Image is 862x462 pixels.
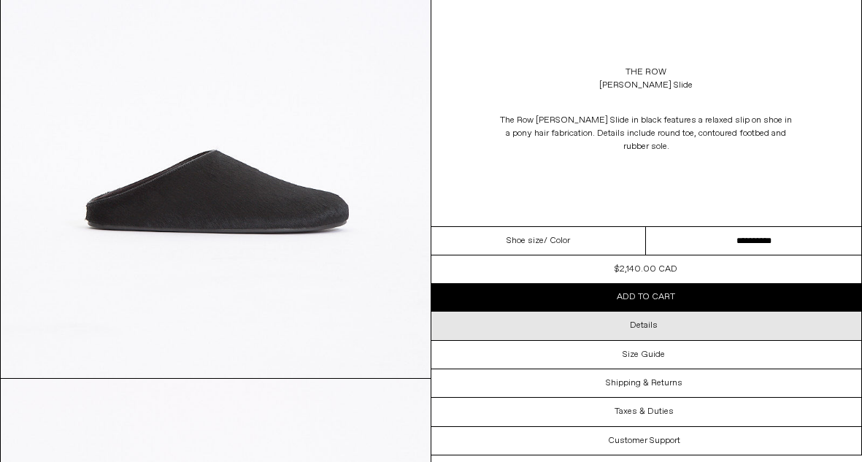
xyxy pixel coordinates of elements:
[615,407,674,417] h3: Taxes & Duties
[507,234,544,247] span: Shoe size
[623,350,665,360] h3: Size Guide
[617,291,675,303] span: Add to cart
[500,107,792,161] p: The Row [PERSON_NAME] Slide in black features a relaxed slip on shoe in a pony hair fabrication. ...
[626,66,666,79] a: The Row
[608,436,680,446] h3: Customer Support
[544,234,570,247] span: / Color
[606,378,682,388] h3: Shipping & Returns
[431,283,862,311] button: Add to cart
[615,263,677,276] div: $2,140.00 CAD
[599,79,693,92] div: [PERSON_NAME] Slide
[630,320,658,331] h3: Details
